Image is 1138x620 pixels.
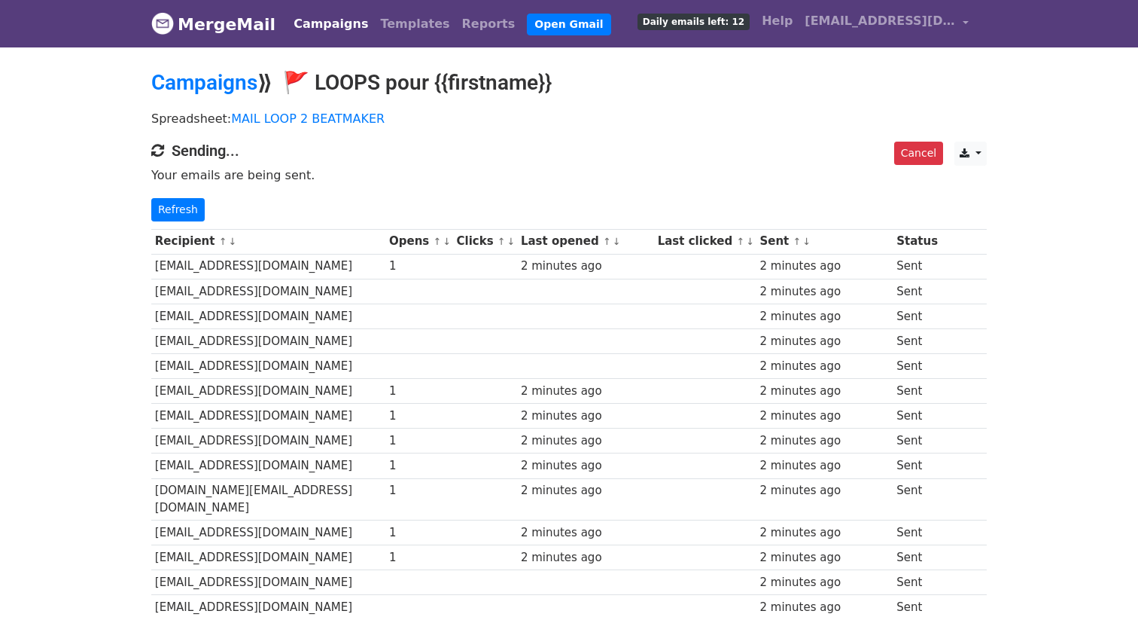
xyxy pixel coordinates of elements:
[151,404,385,429] td: [EMAIL_ADDRESS][DOMAIN_NAME]
[151,328,385,353] td: [EMAIL_ADDRESS][DOMAIN_NAME]
[759,599,889,616] div: 2 minutes ago
[374,9,455,39] a: Templates
[893,279,941,304] td: Sent
[759,457,889,475] div: 2 minutes ago
[517,229,654,254] th: Last opened
[151,70,987,96] h2: ⟫ 🚩 LOOPS pour {{firstname}}
[521,457,650,475] div: 2 minutes ago
[151,521,385,545] td: [EMAIL_ADDRESS][DOMAIN_NAME]
[613,236,621,247] a: ↓
[637,14,750,30] span: Daily emails left: 12
[894,142,943,165] a: Cancel
[151,142,987,160] h4: Sending...
[151,545,385,570] td: [EMAIL_ADDRESS][DOMAIN_NAME]
[759,408,889,425] div: 2 minutes ago
[893,570,941,595] td: Sent
[893,229,941,254] th: Status
[756,6,799,36] a: Help
[521,383,650,400] div: 2 minutes ago
[521,524,650,542] div: 2 minutes ago
[893,454,941,478] td: Sent
[759,549,889,567] div: 2 minutes ago
[805,12,955,30] span: [EMAIL_ADDRESS][DOMAIN_NAME]
[385,229,453,254] th: Opens
[893,354,941,379] td: Sent
[521,258,650,275] div: 2 minutes ago
[631,6,756,36] a: Daily emails left: 12
[507,236,516,247] a: ↓
[231,111,385,126] a: MAIL LOOP 2 BEATMAKER
[151,12,174,35] img: MergeMail logo
[759,383,889,400] div: 2 minutes ago
[521,549,650,567] div: 2 minutes ago
[756,229,893,254] th: Sent
[893,595,941,620] td: Sent
[799,6,975,41] a: [EMAIL_ADDRESS][DOMAIN_NAME]
[521,482,650,499] div: 2 minutes ago
[389,383,449,400] div: 1
[759,308,889,325] div: 2 minutes ago
[527,14,610,35] a: Open Gmail
[793,236,802,247] a: ↑
[151,8,275,40] a: MergeMail
[389,482,449,499] div: 1
[453,229,517,254] th: Clicks
[151,379,385,404] td: [EMAIL_ADDRESS][DOMAIN_NAME]
[893,478,941,521] td: Sent
[736,236,744,247] a: ↑
[228,236,236,247] a: ↓
[288,9,374,39] a: Campaigns
[151,354,385,379] td: [EMAIL_ADDRESS][DOMAIN_NAME]
[893,328,941,353] td: Sent
[893,545,941,570] td: Sent
[759,333,889,350] div: 2 minutes ago
[893,521,941,545] td: Sent
[456,9,522,39] a: Reports
[759,283,889,301] div: 2 minutes ago
[151,304,385,328] td: [EMAIL_ADDRESS][DOMAIN_NAME]
[759,574,889,591] div: 2 minutes ago
[389,432,449,450] div: 1
[521,408,650,425] div: 2 minutes ago
[151,198,205,221] a: Refresh
[759,524,889,542] div: 2 minutes ago
[521,432,650,450] div: 2 minutes ago
[151,254,385,279] td: [EMAIL_ADDRESS][DOMAIN_NAME]
[497,236,506,247] a: ↑
[802,236,811,247] a: ↓
[893,404,941,429] td: Sent
[151,111,987,127] p: Spreadsheet:
[893,254,941,279] td: Sent
[389,549,449,567] div: 1
[151,454,385,478] td: [EMAIL_ADDRESS][DOMAIN_NAME]
[389,524,449,542] div: 1
[443,236,451,247] a: ↓
[893,429,941,454] td: Sent
[151,279,385,304] td: [EMAIL_ADDRESS][DOMAIN_NAME]
[654,229,756,254] th: Last clicked
[151,570,385,595] td: [EMAIL_ADDRESS][DOMAIN_NAME]
[151,167,987,183] p: Your emails are being sent.
[389,408,449,425] div: 1
[389,258,449,275] div: 1
[746,236,754,247] a: ↓
[389,457,449,475] div: 1
[603,236,611,247] a: ↑
[151,429,385,454] td: [EMAIL_ADDRESS][DOMAIN_NAME]
[759,432,889,450] div: 2 minutes ago
[219,236,227,247] a: ↑
[433,236,441,247] a: ↑
[151,595,385,620] td: [EMAIL_ADDRESS][DOMAIN_NAME]
[759,258,889,275] div: 2 minutes ago
[759,358,889,375] div: 2 minutes ago
[151,478,385,521] td: [DOMAIN_NAME][EMAIL_ADDRESS][DOMAIN_NAME]
[151,70,257,95] a: Campaigns
[759,482,889,499] div: 2 minutes ago
[893,304,941,328] td: Sent
[151,229,385,254] th: Recipient
[893,379,941,404] td: Sent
